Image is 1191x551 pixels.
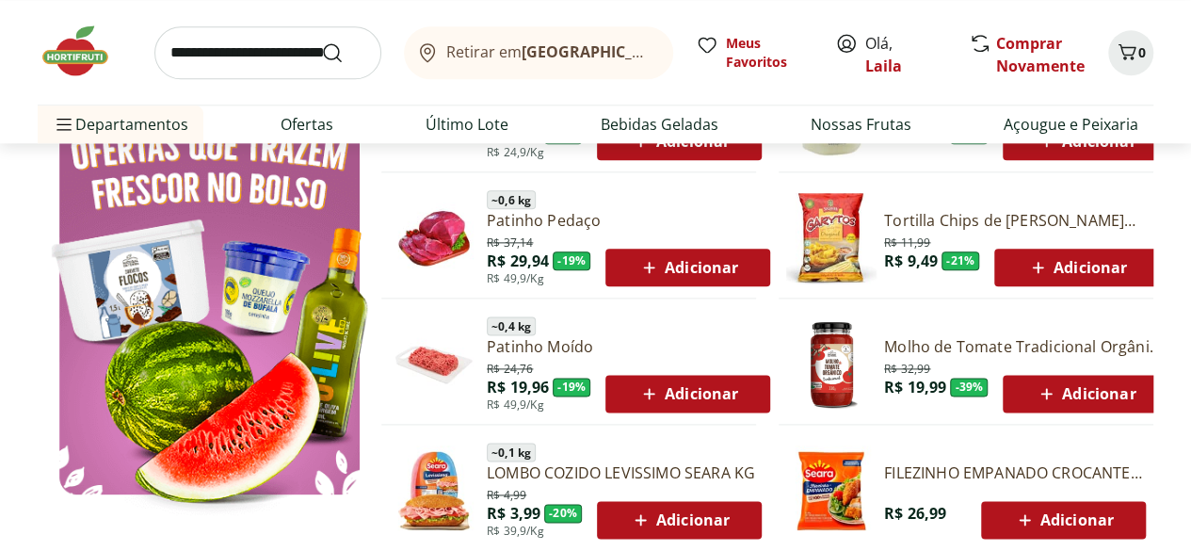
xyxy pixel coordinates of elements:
span: R$ 29,94 [487,251,549,271]
span: Retirar em [446,43,654,60]
a: Nossas Frutas [811,113,911,136]
span: R$ 11,99 [884,232,930,251]
span: Adicionar [629,509,730,531]
a: Patinho Pedaço [487,210,770,231]
img: Hortifruti [38,23,132,79]
span: ~ 0,1 kg [487,443,536,462]
button: Menu [53,102,75,147]
span: R$ 49,9/Kg [487,271,544,286]
img: Filezinho Empanado Crocante Seara 400g [786,446,877,536]
span: - 20 % [544,504,582,523]
a: Ofertas [281,113,333,136]
button: Retirar em[GEOGRAPHIC_DATA]/[GEOGRAPHIC_DATA] [404,26,673,79]
b: [GEOGRAPHIC_DATA]/[GEOGRAPHIC_DATA] [522,41,839,62]
span: R$ 24,76 [487,358,533,377]
button: Adicionar [1003,375,1167,413]
span: Adicionar [1013,509,1114,531]
span: - 21 % [942,251,979,270]
span: - 39 % [950,378,988,397]
a: Meus Favoritos [696,34,813,72]
button: Carrinho [1108,30,1153,75]
a: Tortilla Chips de [PERSON_NAME] 120g [884,210,1159,231]
input: search [154,26,381,79]
span: Adicionar [1035,382,1135,405]
span: R$ 19,96 [487,377,549,397]
a: Açougue e Peixaria [1004,113,1138,136]
span: R$ 39,9/Kg [487,524,544,539]
button: Adicionar [605,375,770,413]
button: Adicionar [605,249,770,286]
span: Departamentos [53,102,188,147]
span: R$ 19,99 [884,377,946,397]
img: Ver todos [38,57,381,515]
a: Comprar Novamente [996,33,1085,76]
span: ~ 0,6 kg [487,190,536,209]
img: Tortilla Chips de Milho Garytos Sequoia 120g [786,193,877,284]
img: Patinho Moído [389,319,479,410]
span: ~ 0,4 kg [487,316,536,335]
a: Molho de Tomate Tradicional Orgânico Natural Da Terra 330g [884,336,1167,357]
a: Laila [865,56,902,76]
a: Último Lote [426,113,508,136]
a: FILEZINHO EMPANADO CROCANTE SEARA 400G [884,462,1146,483]
span: Olá, [865,32,949,77]
span: Adicionar [637,256,738,279]
button: Adicionar [597,501,762,539]
a: Patinho Moído [487,336,770,357]
button: Adicionar [994,249,1159,286]
span: 0 [1138,43,1146,61]
a: Bebidas Geladas [601,113,718,136]
img: Lombo Cozido Levíssimo Seara [389,446,479,536]
span: - 19 % [553,378,590,397]
button: Submit Search [321,41,366,64]
span: R$ 32,99 [884,358,930,377]
span: R$ 37,14 [487,232,533,251]
img: Molho de Tomate Tradicional Orgânico Natural da Terra 330g [786,319,877,410]
span: R$ 3,99 [487,503,540,524]
button: Adicionar [981,501,1146,539]
span: - 19 % [553,251,590,270]
img: Patinho Pedaço [389,193,479,284]
span: Meus Favoritos [726,34,813,72]
span: R$ 26,99 [884,503,946,524]
span: R$ 24,9/Kg [487,145,544,160]
a: LOMBO COZIDO LEVISSIMO SEARA KG [487,462,762,483]
span: Adicionar [1026,256,1127,279]
span: R$ 49,9/Kg [487,397,544,413]
span: Adicionar [637,382,738,405]
span: R$ 4,99 [487,484,526,503]
span: R$ 9,49 [884,251,938,271]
